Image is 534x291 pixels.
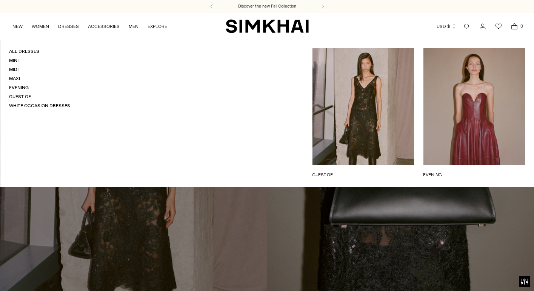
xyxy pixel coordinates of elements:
[12,18,23,35] a: NEW
[491,19,506,34] a: Wishlist
[32,18,49,35] a: WOMEN
[475,19,490,34] a: Go to the account page
[459,19,474,34] a: Open search modal
[148,18,167,35] a: EXPLORE
[226,19,309,34] a: SIMKHAI
[507,19,522,34] a: Open cart modal
[518,23,525,29] span: 0
[88,18,120,35] a: ACCESSORIES
[437,18,457,35] button: USD $
[129,18,139,35] a: MEN
[58,18,79,35] a: DRESSES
